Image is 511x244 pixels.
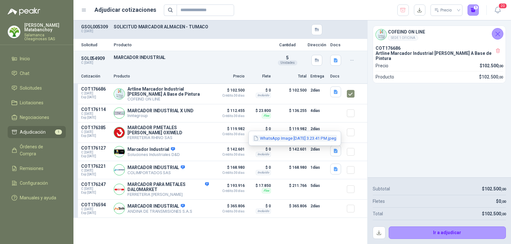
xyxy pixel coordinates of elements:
[8,82,66,94] a: Solicitudes
[114,108,125,118] img: Company Logo
[501,200,506,204] span: ,00
[275,86,307,101] p: $ 102.500
[81,43,110,47] p: Solicitud
[8,141,66,160] a: Órdenes de Compra
[8,192,66,204] a: Manuales y ayuda
[127,182,209,192] p: MARCADOR PARA METALES DALOMARKET
[81,116,110,120] span: Exp: [DATE]
[248,86,271,94] p: $ 0
[256,93,271,98] div: Incluido
[213,107,245,118] p: $ 112.455
[373,26,506,43] div: Company LogoCOFEIND ON LINESEDE 1 OFICINA
[114,203,125,214] img: Company Logo
[81,173,110,176] span: Exp: [DATE]
[492,28,503,40] button: Cerrar
[213,125,245,136] p: $ 119.982
[114,127,125,138] img: Company Logo
[20,85,42,92] span: Solicitudes
[114,89,125,99] img: Company Logo
[275,164,307,176] p: $ 168.980
[81,95,110,99] span: Exp: [DATE]
[81,202,110,207] p: COT176594
[501,212,506,216] span: ,00
[310,145,326,153] p: 2 días
[8,8,40,15] img: Logo peakr
[81,164,110,169] p: COT176221
[81,56,110,61] p: SOL054909
[81,151,110,154] span: C: [DATE]
[310,202,326,210] p: 2 días
[114,73,209,79] p: Producto
[127,152,180,157] p: Soluciones Industriales D&D
[81,29,110,33] p: C: [DATE]
[275,202,307,215] p: $ 365.806
[248,73,271,79] p: Flete
[330,73,343,79] p: Docs
[275,107,307,120] p: $ 136.255
[376,51,503,61] p: Artline Marcador Industrial [PERSON_NAME] A Base de Pintura
[127,192,209,197] p: FERRETERIA [PERSON_NAME]
[127,113,194,118] p: Inntegroup
[389,226,506,239] button: Ir a adjudicar
[81,125,110,130] p: COT176385
[213,202,245,213] p: $ 365.806
[213,133,245,136] span: Crédito 30 días
[8,177,66,189] a: Configuración
[434,5,453,15] div: Precio
[373,198,385,205] p: Fletes
[213,164,245,174] p: $ 168.980
[253,135,337,142] button: WhatsApp Image [DATE] 3.23.41 PM.jpeg
[127,108,194,113] p: MARCADOR INDUSTRIAL X UND
[213,86,245,97] p: $ 102.500
[271,43,303,47] p: Cantidad
[484,186,506,191] span: 102.500
[20,55,30,62] span: Inicio
[127,97,209,101] p: COFEIND ON LINE
[278,60,297,65] div: Unidades
[498,75,503,79] span: ,00
[81,207,110,211] span: C: [DATE]
[20,180,48,187] span: Configuración
[310,125,326,133] p: 2 días
[8,111,66,123] a: Negociaciones
[20,70,29,77] span: Chat
[127,125,209,135] p: MARCADOR P.METALES [PERSON_NAME] OXIWELD
[482,63,503,68] span: 102.500
[496,198,506,205] p: $
[20,114,49,121] span: Negociaciones
[81,134,110,138] span: Exp: [DATE]
[262,113,271,118] div: Flex
[81,92,110,95] span: C: [DATE]
[81,107,110,112] p: COT176114
[114,184,125,195] img: Company Logo
[275,125,307,140] p: $ 119.982
[24,33,66,41] p: Salamanca Oleaginosas SAS
[468,4,479,16] button: 1
[81,86,110,92] p: COT176686
[8,162,66,174] a: Remisiones
[20,129,46,136] span: Adjudicación
[81,130,110,134] span: C: [DATE]
[248,164,271,171] p: $ 0
[256,170,271,175] div: Incluido
[501,187,506,191] span: ,00
[213,73,245,79] p: Precio
[81,154,110,158] span: Exp: [DATE]
[376,73,394,80] p: Producto
[81,191,110,195] span: Exp: [DATE]
[81,24,110,29] p: GSOL005309
[81,73,110,79] p: Cotización
[256,209,271,214] div: Incluido
[248,107,271,115] p: $ 23.800
[248,125,271,133] p: $ 0
[81,169,110,173] span: C: [DATE]
[213,115,245,118] span: Crédito 30 días
[55,129,62,135] span: 1
[275,73,307,79] p: Total
[373,185,390,192] p: Subtotal
[81,211,110,215] span: Exp: [DATE]
[256,152,271,157] div: Incluido
[376,29,386,40] img: Company Logo
[376,62,388,69] p: Precio
[275,182,307,197] p: $ 211.766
